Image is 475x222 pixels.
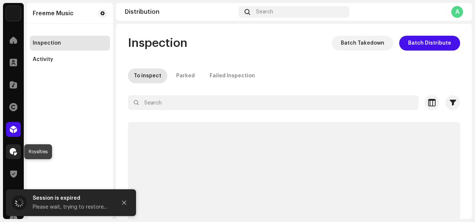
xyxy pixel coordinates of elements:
[33,194,111,203] div: Session is expired
[33,57,53,62] div: Activity
[176,68,195,83] div: Parked
[399,36,460,51] button: Batch Distribute
[256,9,273,15] span: Search
[128,95,419,110] input: Search
[117,195,132,210] button: Close
[341,36,384,51] span: Batch Takedown
[134,68,161,83] div: To inspect
[210,68,255,83] div: Failed Inspection
[33,10,74,16] div: Freeme Music
[33,203,111,212] div: Please wait, trying to restore...
[6,6,21,21] img: 7951d5c0-dc3c-4d78-8e51-1b6de87acfd8
[451,6,463,18] div: A
[125,9,236,15] div: Distribution
[332,36,393,51] button: Batch Takedown
[30,52,110,67] re-m-nav-item: Activity
[408,36,451,51] span: Batch Distribute
[33,40,61,46] div: Inspection
[30,36,110,51] re-m-nav-item: Inspection
[128,36,187,51] span: Inspection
